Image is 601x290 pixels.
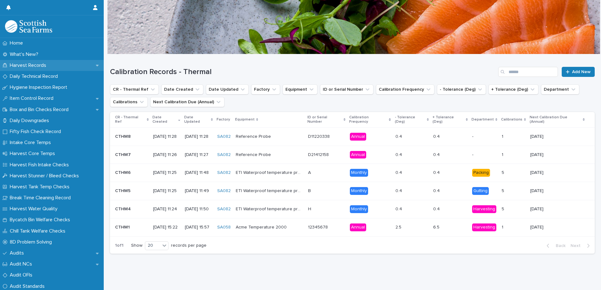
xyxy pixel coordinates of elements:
div: Gutting [472,187,489,195]
button: CR - Thermal Ref [110,84,159,94]
p: Audit OFIs [7,272,37,278]
p: 0.4 [433,205,441,212]
p: ETI Waterproof temperature probe [236,169,304,175]
a: SA082 [217,170,231,175]
span: Add New [572,70,591,74]
tr: CTHM7CTHM7 [DATE] 11:26[DATE] 11:27SA082 Reference ProbeReference Probe D21412158D21412158 Annual... [110,146,595,164]
p: [DATE] 11:26 [153,152,179,158]
p: 0.4 [395,133,403,139]
p: Next Calibration Due (Annual) [530,114,581,126]
p: Harvest Fish Intake Checks [7,162,74,168]
div: Monthly [350,205,368,213]
button: - Tolerance (Deg) [437,84,486,94]
p: What's New? [7,51,43,57]
a: Add New [562,67,595,77]
p: H [308,205,312,212]
p: [DATE] [530,152,585,158]
p: [DATE] 11:48 [185,170,212,175]
p: 0.4 [395,169,403,175]
p: 0.4 [395,187,403,194]
p: 8D Problem Solving [7,239,57,245]
p: - Tolerance (Deg) [395,114,425,126]
p: D11220338 [308,133,331,139]
div: Packing [472,169,490,177]
button: Department [541,84,579,94]
p: + Tolerance (Deg) [433,114,464,126]
p: Bycatch Bin Welfare Checks [7,217,75,223]
p: Audits [7,250,29,256]
img: mMrefqRFQpe26GRNOUkG [5,20,52,33]
p: Audit Standards [7,283,50,289]
p: D21412158 [308,151,330,158]
p: Item Control Record [7,95,58,101]
p: - [472,134,497,139]
p: CTHM4 [115,205,132,212]
p: Chill Tank Welfare Checks [7,228,70,234]
p: 2.5 [395,223,403,230]
p: Daily Downgrades [7,118,54,124]
p: [DATE] 11:25 [153,188,179,194]
tr: CTHM8CTHM8 [DATE] 11:28[DATE] 11:28SA082 Reference ProbeReference Probe D11220338D11220338 Annual... [110,127,595,146]
p: [DATE] 11:49 [185,188,212,194]
p: [DATE] 11:50 [185,207,212,212]
tr: CTHM4CTHM4 [DATE] 11:24[DATE] 11:50SA082 ETI Waterproof temperature probeETI Waterproof temperatu... [110,200,595,218]
p: [DATE] [530,207,585,212]
div: Monthly [350,169,368,177]
button: Factory [251,84,280,94]
div: Harvesting [472,223,496,231]
input: Search [498,67,558,77]
p: 5 [502,205,505,212]
button: Equipment [283,84,317,94]
button: Next Calibration Due (Annual) [150,97,224,107]
a: SA058 [217,225,231,230]
p: CTHM5 [115,187,132,194]
div: Annual [350,133,366,141]
p: 0.4 [395,205,403,212]
p: Harvest Tank Temp Checks [7,184,74,190]
p: CTHM7 [115,151,132,158]
p: [DATE] 11:27 [185,152,212,158]
p: [DATE] [530,188,585,194]
p: Calibration Frequency [349,114,387,126]
p: ETI Waterproof temperature probe [236,205,304,212]
p: Daily Technical Record [7,73,63,79]
p: 5 [502,169,505,175]
p: 1 [502,133,505,139]
p: CTHM1 [115,223,131,230]
p: Hygiene Inspection Report [7,84,72,90]
button: Date Updated [206,84,249,94]
p: 0.4 [433,151,441,158]
tr: CTHM5CTHM5 [DATE] 11:25[DATE] 11:49SA082 ETI Waterproof temperature probeETI Waterproof temperatu... [110,182,595,200]
p: [DATE] 11:25 [153,170,179,175]
p: Intake Core Temps [7,140,56,146]
p: Home [7,40,28,46]
p: [DATE] 11:24 [153,207,179,212]
div: Annual [350,223,366,231]
p: Fifty Fish Check Record [7,129,66,135]
p: Break Time Cleaning Record [7,195,76,201]
tr: CTHM6CTHM6 [DATE] 11:25[DATE] 11:48SA082 ETI Waterproof temperature probeETI Waterproof temperatu... [110,164,595,182]
a: SA082 [217,152,231,158]
p: Reference Probe [236,133,272,139]
div: 20 [145,242,160,249]
p: 6.5 [433,223,441,230]
p: Department [471,116,494,123]
p: 1 [502,223,505,230]
button: Next [568,243,595,249]
p: Calibrations [501,116,522,123]
h1: Calibration Records - Thermal [110,67,496,77]
div: Monthly [350,187,368,195]
p: Date Updated [184,114,209,126]
div: Annual [350,151,366,159]
p: 0.4 [395,151,403,158]
button: Date Created [161,84,203,94]
button: Calibrations [110,97,148,107]
button: ID or Serial Number [320,84,373,94]
p: [DATE] [530,225,585,230]
p: CTHM6 [115,169,132,175]
p: [DATE] 11:28 [185,134,212,139]
p: Show [131,243,142,248]
p: B [308,187,312,194]
p: Reference Probe [236,151,272,158]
